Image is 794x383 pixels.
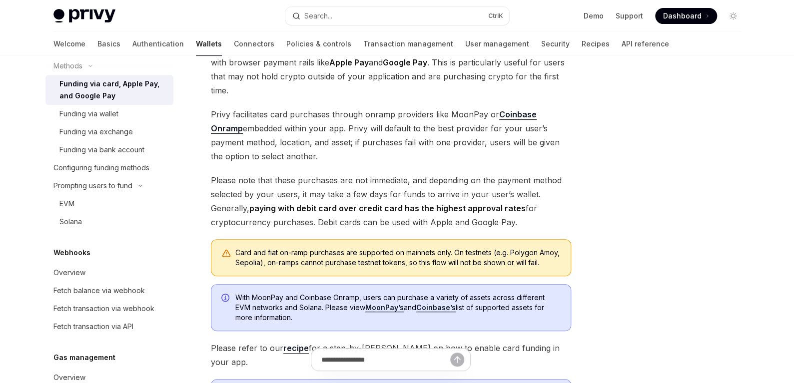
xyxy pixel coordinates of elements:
[365,303,404,312] a: MoonPay’s
[45,282,173,300] a: Fetch balance via webhook
[329,57,369,67] strong: Apple Pay
[416,303,456,312] a: Coinbase’s
[45,159,173,177] a: Configuring funding methods
[249,203,526,213] strong: paying with debit card over credit card has the highest approval rates
[616,11,643,21] a: Support
[363,32,453,56] a: Transaction management
[584,11,604,21] a: Demo
[304,10,332,22] div: Search...
[211,173,571,229] span: Please note that these purchases are not immediate, and depending on the payment method selected ...
[234,32,274,56] a: Connectors
[97,32,120,56] a: Basics
[541,32,570,56] a: Security
[450,353,464,367] button: Send message
[211,41,571,97] span: The funding option enables users to purchase assets with a debit card, including with browser pay...
[59,198,74,210] div: EVM
[45,105,173,123] a: Funding via wallet
[283,343,309,354] a: recipe
[53,285,145,297] div: Fetch balance via webhook
[45,75,173,105] a: Funding via card, Apple Pay, and Google Pay
[53,352,115,364] h5: Gas management
[59,216,82,228] div: Solana
[196,32,222,56] a: Wallets
[235,293,561,323] span: With MoonPay and Coinbase Onramp, users can purchase a variety of assets across different EVM net...
[45,123,173,141] a: Funding via exchange
[53,247,90,259] h5: Webhooks
[211,341,571,369] span: Please refer to our for a step-by-[PERSON_NAME] on how to enable card funding in your app.
[53,321,133,333] div: Fetch transaction via API
[221,294,231,304] svg: Info
[53,180,132,192] div: Prompting users to fund
[488,12,503,20] span: Ctrl K
[59,78,167,102] div: Funding via card, Apple Pay, and Google Pay
[59,108,118,120] div: Funding via wallet
[211,107,571,163] span: Privy facilitates card purchases through onramp providers like MoonPay or embedded within your ap...
[45,213,173,231] a: Solana
[725,8,741,24] button: Toggle dark mode
[53,303,154,315] div: Fetch transaction via webhook
[45,318,173,336] a: Fetch transaction via API
[655,8,717,24] a: Dashboard
[45,300,173,318] a: Fetch transaction via webhook
[582,32,610,56] a: Recipes
[53,267,85,279] div: Overview
[286,32,351,56] a: Policies & controls
[622,32,669,56] a: API reference
[53,162,149,174] div: Configuring funding methods
[465,32,529,56] a: User management
[45,264,173,282] a: Overview
[45,195,173,213] a: EVM
[132,32,184,56] a: Authentication
[221,249,231,259] svg: Warning
[59,126,133,138] div: Funding via exchange
[663,11,702,21] span: Dashboard
[383,57,427,67] strong: Google Pay
[285,7,509,25] button: Search...CtrlK
[45,141,173,159] a: Funding via bank account
[59,144,144,156] div: Funding via bank account
[53,32,85,56] a: Welcome
[53,9,115,23] img: light logo
[235,248,561,268] div: Card and fiat on-ramp purchases are supported on mainnets only. On testnets (e.g. Polygon Amoy, S...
